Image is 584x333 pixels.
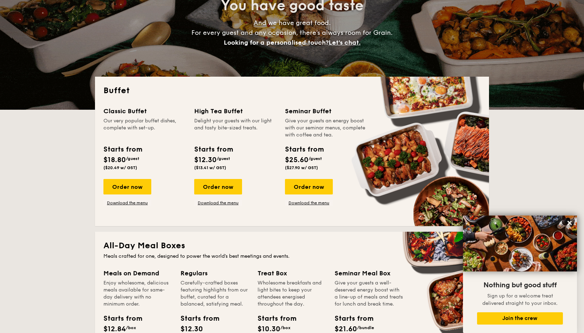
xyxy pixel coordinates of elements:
div: Order now [103,179,151,194]
img: DSC07876-Edit02-Large.jpeg [463,216,577,271]
div: Wholesome breakfasts and light bites to keep your attendees energised throughout the day. [258,280,326,308]
div: Give your guests an energy boost with our seminar menus, complete with coffee and tea. [285,117,367,139]
span: Sign up for a welcome treat delivered straight to your inbox. [482,293,558,306]
div: Starts from [194,144,233,155]
div: Enjoy wholesome, delicious meals available for same-day delivery with no minimum order. [103,280,172,308]
span: ($27.90 w/ GST) [285,165,318,170]
div: Starts from [335,313,366,324]
span: ($20.49 w/ GST) [103,165,137,170]
div: Delight your guests with our light and tasty bite-sized treats. [194,117,277,139]
span: ($13.41 w/ GST) [194,165,226,170]
button: Join the crew [477,312,563,325]
div: Our very popular buffet dishes, complete with set-up. [103,117,186,139]
div: Starts from [103,313,135,324]
a: Download the menu [103,200,151,206]
div: Meals on Demand [103,268,172,278]
div: Seminar Meal Box [335,268,403,278]
span: $18.80 [103,156,126,164]
span: /guest [309,156,322,161]
span: Nothing but good stuff [483,281,557,289]
span: $12.30 [194,156,217,164]
a: Download the menu [194,200,242,206]
div: Classic Buffet [103,106,186,116]
div: Order now [194,179,242,194]
span: /guest [126,156,139,161]
button: Close [564,217,575,229]
div: Seminar Buffet [285,106,367,116]
h2: Buffet [103,85,481,96]
span: /guest [217,156,230,161]
span: /box [280,325,291,330]
div: Give your guests a well-deserved energy boost with a line-up of meals and treats for lunch and br... [335,280,403,308]
div: Regulars [180,268,249,278]
span: /bundle [357,325,374,330]
span: And we have great food. For every guest and any occasion, there’s always room for Grain. [191,19,393,46]
div: Treat Box [258,268,326,278]
div: Starts from [180,313,212,324]
div: Meals crafted for one, designed to power the world's best meetings and events. [103,253,481,260]
div: Starts from [285,144,323,155]
h2: All-Day Meal Boxes [103,240,481,251]
span: Let's chat. [329,39,361,46]
div: Carefully-crafted boxes featuring highlights from our buffet, curated for a balanced, satisfying ... [180,280,249,308]
span: /box [126,325,136,330]
a: Download the menu [285,200,333,206]
span: $25.60 [285,156,309,164]
div: Starts from [258,313,289,324]
span: Looking for a personalised touch? [224,39,329,46]
div: Order now [285,179,333,194]
div: High Tea Buffet [194,106,277,116]
div: Starts from [103,144,142,155]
